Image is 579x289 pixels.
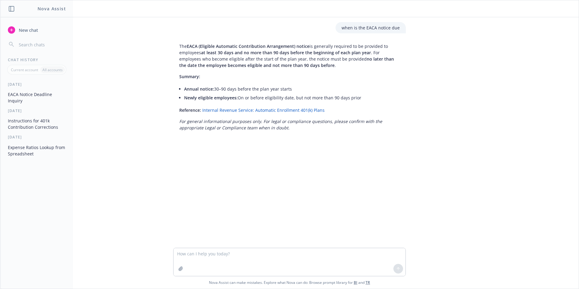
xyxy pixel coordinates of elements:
[184,93,400,102] li: On or before eligibility date, but not more than 90 days prior
[179,74,200,79] span: Summary:
[5,116,68,132] button: Instructions for 401k Contribution Corrections
[202,107,325,113] a: Internal Revenue Service: Automatic Enrollment 401(k) Plans
[11,67,38,72] p: Current account
[1,108,73,113] div: [DATE]
[179,118,382,131] em: For general informational purposes only. For legal or compliance questions, please confirm with t...
[1,135,73,140] div: [DATE]
[38,5,66,12] h1: Nova Assist
[5,89,68,106] button: EACA Notice Deadline Inquiry
[184,85,400,93] li: 30–90 days before the plan year starts
[366,280,370,285] a: TR
[3,276,576,289] span: Nova Assist can make mistakes. Explore what Nova can do: Browse prompt library for and
[187,43,309,49] span: EACA (Eligible Automatic Contribution Arrangement) notice
[18,27,38,33] span: New chat
[1,57,73,62] div: Chat History
[179,107,201,113] span: Reference:
[179,43,400,68] p: The is generally required to be provided to employees . For employees who become eligible after t...
[5,25,68,35] button: New chat
[201,50,371,55] span: at least 30 days and no more than 90 days before the beginning of each plan year
[42,67,63,72] p: All accounts
[18,40,66,49] input: Search chats
[5,142,68,159] button: Expense Ratios Lookup from Spreadsheet
[354,280,357,285] a: BI
[184,95,238,101] span: Newly eligible employees:
[184,86,214,92] span: Annual notice:
[342,25,400,31] p: when is the EACA notice due
[1,82,73,87] div: [DATE]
